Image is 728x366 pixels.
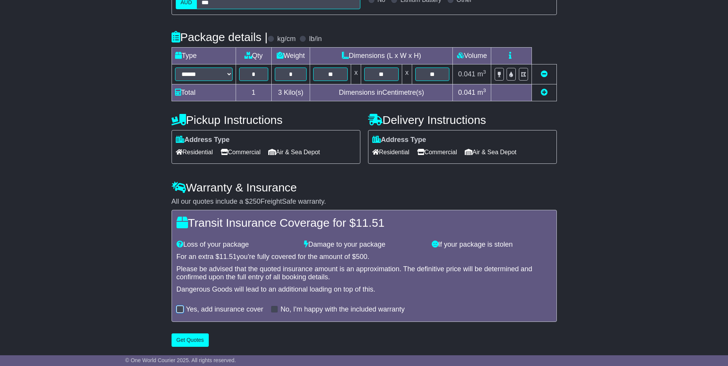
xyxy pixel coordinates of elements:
h4: Warranty & Insurance [172,181,557,194]
h4: Package details | [172,31,268,43]
sup: 3 [483,69,486,75]
span: m [477,70,486,78]
span: 250 [249,198,261,205]
span: 3 [278,89,282,96]
a: Remove this item [541,70,548,78]
div: All our quotes include a $ FreightSafe warranty. [172,198,557,206]
label: Address Type [372,136,426,144]
div: Damage to your package [300,241,428,249]
td: Dimensions in Centimetre(s) [310,84,453,101]
td: x [402,64,412,84]
span: 500 [356,253,367,260]
span: Commercial [417,146,457,158]
a: Add new item [541,89,548,96]
td: Weight [271,48,310,64]
td: Volume [453,48,491,64]
span: Residential [176,146,213,158]
h4: Delivery Instructions [368,114,557,126]
td: 1 [236,84,271,101]
span: 0.041 [458,70,475,78]
span: 11.51 [356,216,385,229]
td: Total [172,84,236,101]
label: Address Type [176,136,230,144]
span: 0.041 [458,89,475,96]
td: Kilo(s) [271,84,310,101]
span: m [477,89,486,96]
h4: Pickup Instructions [172,114,360,126]
td: Type [172,48,236,64]
label: Yes, add insurance cover [186,305,263,314]
span: © One World Courier 2025. All rights reserved. [125,357,236,363]
h4: Transit Insurance Coverage for $ [177,216,552,229]
span: Residential [372,146,409,158]
div: Loss of your package [173,241,300,249]
span: Air & Sea Depot [268,146,320,158]
td: x [351,64,361,84]
div: For an extra $ you're fully covered for the amount of $ . [177,253,552,261]
div: If your package is stolen [428,241,556,249]
sup: 3 [483,87,486,93]
div: Please be advised that the quoted insurance amount is an approximation. The definitive price will... [177,265,552,282]
span: Commercial [221,146,261,158]
label: lb/in [309,35,322,43]
label: kg/cm [277,35,295,43]
span: 11.51 [220,253,237,260]
td: Qty [236,48,271,64]
button: Get Quotes [172,333,209,347]
td: Dimensions (L x W x H) [310,48,453,64]
span: Air & Sea Depot [465,146,517,158]
div: Dangerous Goods will lead to an additional loading on top of this. [177,285,552,294]
label: No, I'm happy with the included warranty [281,305,405,314]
